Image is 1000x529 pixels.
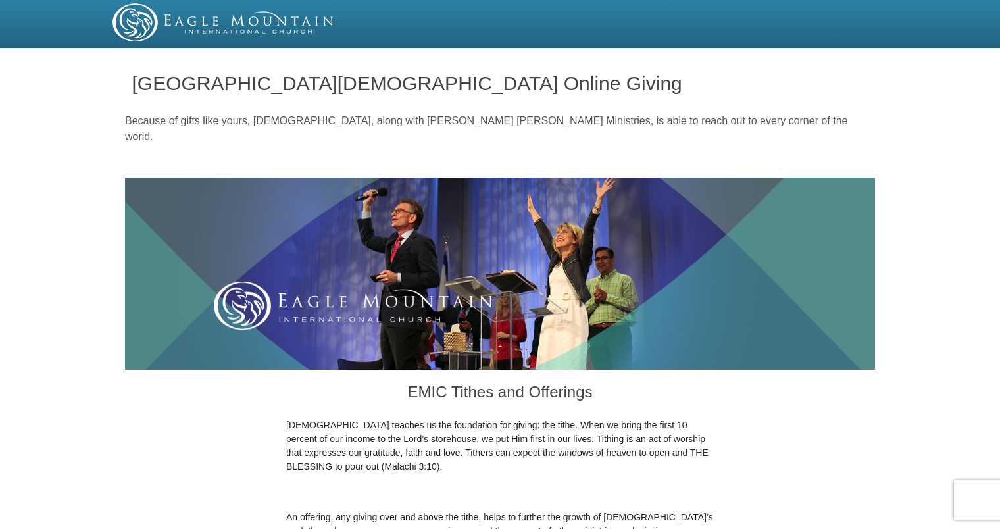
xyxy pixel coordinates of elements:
[132,72,868,94] h1: [GEOGRAPHIC_DATA][DEMOGRAPHIC_DATA] Online Giving
[113,3,335,41] img: EMIC
[286,370,714,418] h3: EMIC Tithes and Offerings
[286,418,714,474] p: [DEMOGRAPHIC_DATA] teaches us the foundation for giving: the tithe. When we bring the first 10 pe...
[125,113,875,145] p: Because of gifts like yours, [DEMOGRAPHIC_DATA], along with [PERSON_NAME] [PERSON_NAME] Ministrie...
